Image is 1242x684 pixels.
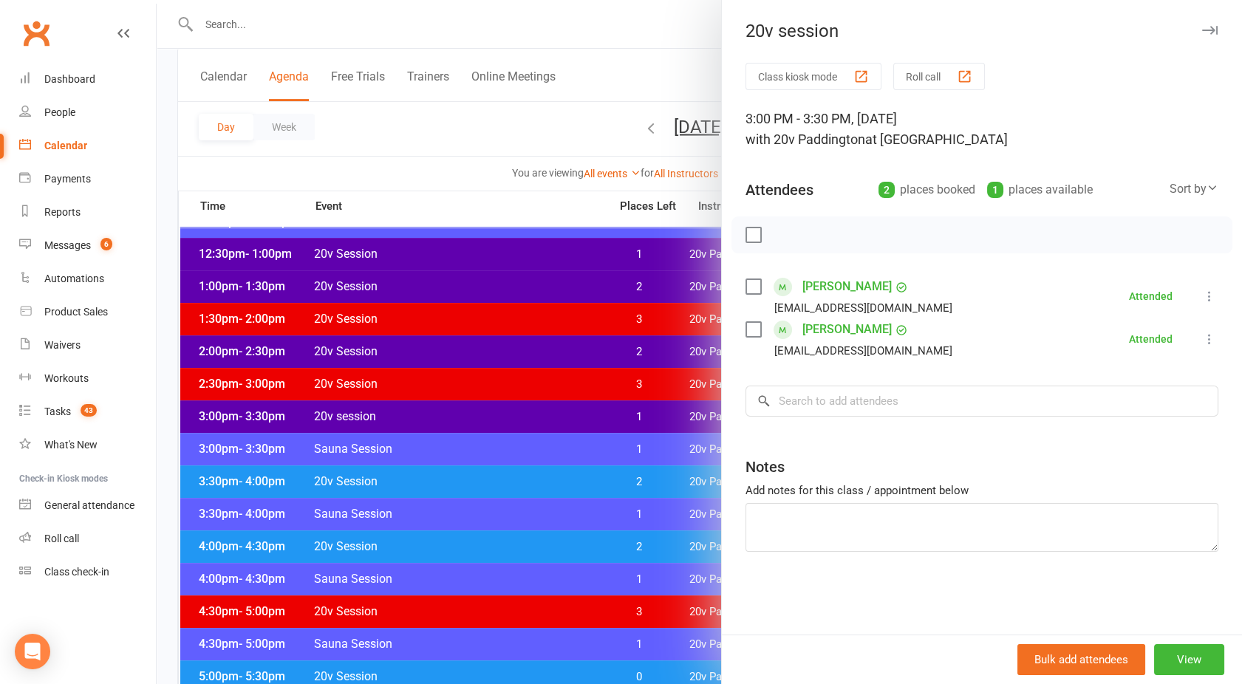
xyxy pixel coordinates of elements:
[745,179,813,200] div: Attendees
[745,63,881,90] button: Class kiosk mode
[745,131,865,147] span: with 20v Paddington
[44,273,104,284] div: Automations
[44,306,108,318] div: Product Sales
[1129,291,1173,301] div: Attended
[44,140,87,151] div: Calendar
[18,15,55,52] a: Clubworx
[44,533,79,544] div: Roll call
[1129,334,1173,344] div: Attended
[19,295,156,329] a: Product Sales
[745,482,1218,499] div: Add notes for this class / appointment below
[44,106,75,118] div: People
[44,372,89,384] div: Workouts
[44,173,91,185] div: Payments
[745,456,785,477] div: Notes
[44,499,134,511] div: General attendance
[722,21,1242,41] div: 20v session
[44,73,95,85] div: Dashboard
[802,318,892,341] a: [PERSON_NAME]
[865,131,1008,147] span: at [GEOGRAPHIC_DATA]
[100,238,112,250] span: 6
[19,262,156,295] a: Automations
[1154,644,1224,675] button: View
[15,634,50,669] div: Open Intercom Messenger
[19,362,156,395] a: Workouts
[19,555,156,589] a: Class kiosk mode
[745,386,1218,417] input: Search to add attendees
[44,239,91,251] div: Messages
[1017,644,1145,675] button: Bulk add attendees
[893,63,985,90] button: Roll call
[19,489,156,522] a: General attendance kiosk mode
[19,196,156,229] a: Reports
[19,395,156,428] a: Tasks 43
[81,404,97,417] span: 43
[19,428,156,462] a: What's New
[44,406,71,417] div: Tasks
[19,329,156,362] a: Waivers
[44,439,98,451] div: What's New
[987,182,1003,198] div: 1
[745,109,1218,150] div: 3:00 PM - 3:30 PM, [DATE]
[19,229,156,262] a: Messages 6
[19,63,156,96] a: Dashboard
[44,206,81,218] div: Reports
[19,129,156,163] a: Calendar
[987,179,1093,200] div: places available
[19,96,156,129] a: People
[19,522,156,555] a: Roll call
[774,298,952,318] div: [EMAIL_ADDRESS][DOMAIN_NAME]
[19,163,156,196] a: Payments
[1170,179,1218,199] div: Sort by
[878,182,895,198] div: 2
[774,341,952,360] div: [EMAIL_ADDRESS][DOMAIN_NAME]
[878,179,975,200] div: places booked
[44,339,81,351] div: Waivers
[44,566,109,578] div: Class check-in
[802,275,892,298] a: [PERSON_NAME]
